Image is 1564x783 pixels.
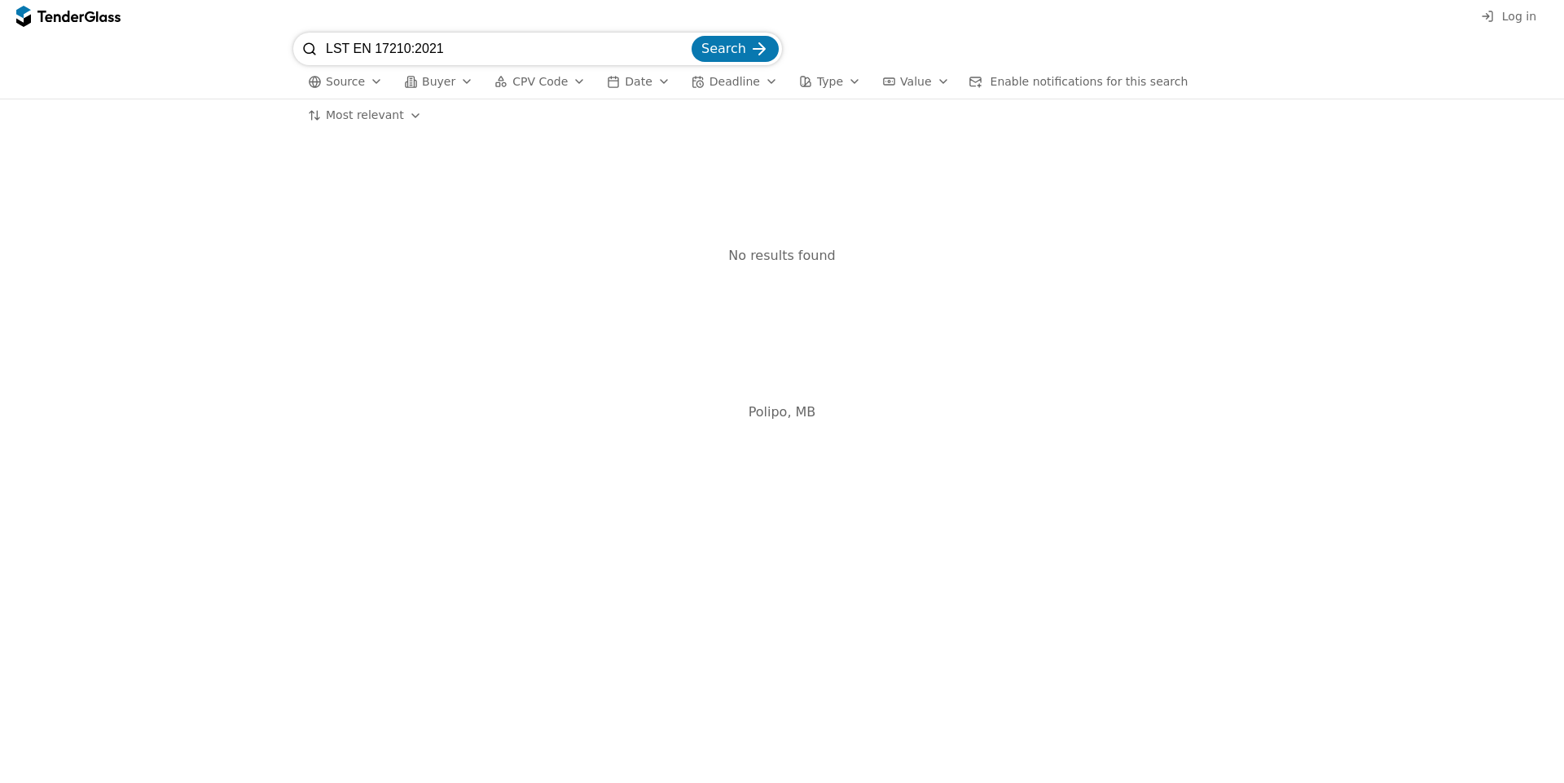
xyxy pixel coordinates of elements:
[301,72,389,92] button: Source
[600,72,676,92] button: Date
[422,75,455,88] span: Buyer
[326,33,688,65] input: Search tenders...
[1476,7,1541,27] button: Log in
[728,248,835,263] span: No results found
[398,72,480,92] button: Buyer
[900,75,931,88] span: Value
[793,72,868,92] button: Type
[685,72,784,92] button: Deadline
[326,75,365,88] span: Source
[692,36,779,62] button: Search
[701,41,746,56] span: Search
[876,72,956,92] button: Value
[991,75,1188,88] span: Enable notifications for this search
[488,72,592,92] button: CPV Code
[749,404,816,420] span: Polipo, MB
[964,72,1193,92] button: Enable notifications for this search
[625,75,652,88] span: Date
[710,75,760,88] span: Deadline
[1502,10,1536,23] span: Log in
[817,75,843,88] span: Type
[512,75,568,88] span: CPV Code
